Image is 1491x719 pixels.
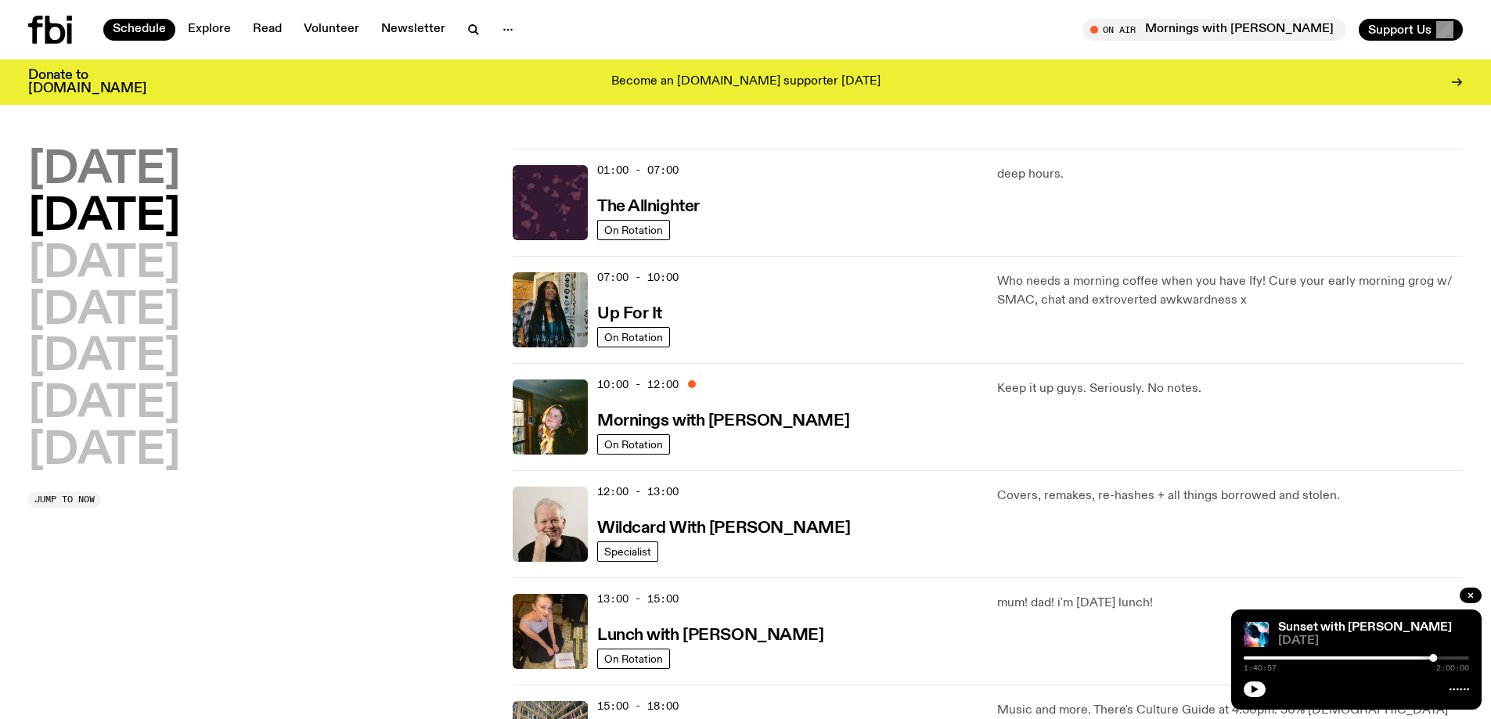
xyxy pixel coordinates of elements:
a: Wildcard With [PERSON_NAME] [597,517,850,537]
button: [DATE] [28,430,180,473]
button: [DATE] [28,383,180,426]
a: Mornings with [PERSON_NAME] [597,410,849,430]
a: Up For It [597,303,662,322]
img: Ify - a Brown Skin girl with black braided twists, looking up to the side with her tongue stickin... [513,272,588,347]
span: 15:00 - 18:00 [597,699,679,714]
a: Newsletter [372,19,455,41]
h3: Donate to [DOMAIN_NAME] [28,69,146,95]
span: 01:00 - 07:00 [597,163,679,178]
a: Schedule [103,19,175,41]
h3: Mornings with [PERSON_NAME] [597,413,849,430]
span: On Rotation [604,652,663,664]
a: On Rotation [597,327,670,347]
button: On AirMornings with [PERSON_NAME] [1082,19,1346,41]
h3: Lunch with [PERSON_NAME] [597,627,823,644]
span: [DATE] [1278,635,1469,647]
h3: Up For It [597,306,662,322]
p: Who needs a morning coffee when you have Ify! Cure your early morning grog w/ SMAC, chat and extr... [997,272,1463,310]
span: Jump to now [34,495,95,504]
span: 1:40:57 [1244,664,1277,672]
span: On Rotation [604,438,663,450]
img: Simon Caldwell stands side on, looking downwards. He has headphones on. Behind him is a brightly ... [1244,622,1269,647]
p: Become an [DOMAIN_NAME] supporter [DATE] [611,75,881,89]
a: The Allnighter [597,196,700,215]
h3: Wildcard With [PERSON_NAME] [597,520,850,537]
span: 10:00 - 12:00 [597,377,679,392]
p: mum! dad! i'm [DATE] lunch! [997,594,1463,613]
button: Jump to now [28,492,101,508]
span: 07:00 - 10:00 [597,270,679,285]
button: [DATE] [28,243,180,286]
button: [DATE] [28,196,180,239]
span: Specialist [604,545,651,557]
button: Support Us [1359,19,1463,41]
h3: The Allnighter [597,199,700,215]
a: On Rotation [597,434,670,455]
a: Explore [178,19,240,41]
a: Lunch with [PERSON_NAME] [597,624,823,644]
a: Specialist [597,541,658,562]
a: Sunset with [PERSON_NAME] [1278,621,1452,634]
img: Stuart is smiling charmingly, wearing a black t-shirt against a stark white background. [513,487,588,562]
a: On Rotation [597,220,670,240]
button: [DATE] [28,336,180,379]
a: Read [243,19,291,41]
span: 13:00 - 15:00 [597,591,679,606]
span: On Rotation [604,331,663,343]
span: 12:00 - 13:00 [597,484,679,499]
button: [DATE] [28,289,180,333]
p: Keep it up guys. Seriously. No notes. [997,379,1463,398]
img: SLC lunch cover [513,594,588,669]
a: Volunteer [294,19,369,41]
img: Freya smiles coyly as she poses for the image. [513,379,588,455]
button: [DATE] [28,149,180,192]
a: On Rotation [597,649,670,669]
p: deep hours. [997,165,1463,184]
p: Covers, remakes, re-hashes + all things borrowed and stolen. [997,487,1463,505]
span: 2:00:00 [1436,664,1469,672]
span: Support Us [1368,23,1432,37]
span: On Rotation [604,224,663,235]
